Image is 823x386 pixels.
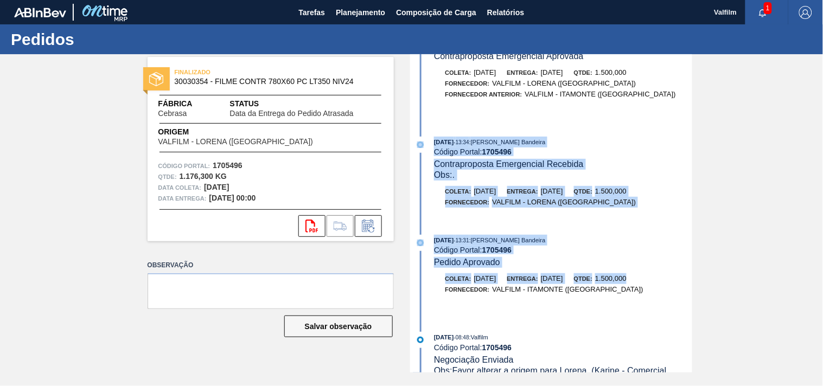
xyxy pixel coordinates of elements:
[445,69,471,76] span: Coleta:
[434,237,454,243] span: [DATE]
[209,194,256,202] strong: [DATE] 00:00
[482,147,512,156] strong: 1705496
[148,258,394,273] label: Observação
[434,170,455,179] span: Obs: .
[336,6,385,19] span: Planejamento
[417,141,424,148] img: atual
[355,215,382,237] div: Informar alteração no pedido
[434,343,692,352] div: Código Portal:
[445,91,522,98] span: Fornecedor Anterior:
[298,215,326,237] div: Abrir arquivo PDF
[482,246,512,254] strong: 1705496
[595,187,627,195] span: 1.500,000
[434,366,669,386] span: Obs: Favor alterar a origem para Lorena. (Karine - Comercial Itamonte)
[417,337,424,343] img: atual
[158,110,187,118] span: Cebrasa
[492,285,643,293] span: VALFILM - ITAMONTE ([GEOGRAPHIC_DATA])
[158,126,344,138] span: Origem
[799,6,812,19] img: Logout
[158,98,221,110] span: Fábrica
[230,110,354,118] span: Data da Entrega do Pedido Atrasada
[204,183,229,191] strong: [DATE]
[434,139,454,145] span: [DATE]
[434,246,692,254] div: Código Portal:
[482,343,512,352] strong: 1705496
[541,187,563,195] span: [DATE]
[284,316,393,337] button: Salvar observação
[507,188,538,195] span: Entrega:
[541,274,563,282] span: [DATE]
[541,68,563,76] span: [DATE]
[158,138,314,146] span: VALFILM - LORENA ([GEOGRAPHIC_DATA])
[175,67,327,78] span: FINALIZADO
[158,160,210,171] span: Código Portal:
[595,274,627,282] span: 1.500,000
[487,6,524,19] span: Relatórios
[396,6,476,19] span: Composição de Carga
[469,237,546,243] span: : [PERSON_NAME] Bandeira
[445,275,471,282] span: Coleta:
[595,68,627,76] span: 1.500,000
[434,258,500,267] span: Pedido Aprovado
[469,139,546,145] span: : [PERSON_NAME] Bandeira
[474,68,496,76] span: [DATE]
[507,69,538,76] span: Entrega:
[149,72,163,86] img: status
[445,286,490,293] span: Fornecedor:
[454,237,469,243] span: - 13:31
[445,188,471,195] span: Coleta:
[14,8,66,17] img: TNhmsLtSVTkK8tSr43FrP2fwEKptu5GPRR3wAAAABJRU5ErkJggg==
[298,6,325,19] span: Tarefas
[434,159,584,169] span: Contraproposta Emergencial Recebida
[158,171,177,182] span: Qtde :
[180,172,227,181] strong: 1.176,300 KG
[445,80,490,87] span: Fornecedor:
[158,182,202,193] span: Data coleta:
[469,334,488,340] span: : Valfilm
[764,2,772,14] span: 1
[213,161,243,170] strong: 1705496
[474,274,496,282] span: [DATE]
[327,215,354,237] div: Ir para Composição de Carga
[417,240,424,246] img: atual
[175,78,372,86] span: 30030354 - FILME CONTR 780X60 PC LT350 NIV24
[434,355,514,364] span: Negociação Enviada
[474,187,496,195] span: [DATE]
[434,334,454,340] span: [DATE]
[492,198,636,206] span: VALFILM - LORENA ([GEOGRAPHIC_DATA])
[525,90,676,98] span: VALFILM - ITAMONTE ([GEOGRAPHIC_DATA])
[454,334,469,340] span: - 08:48
[454,139,469,145] span: - 13:34
[434,147,692,156] div: Código Portal:
[230,98,383,110] span: Status
[574,69,592,76] span: Qtde:
[434,52,584,61] span: Contraproposta Emergencial Aprovada
[158,193,207,204] span: Data entrega:
[492,79,636,87] span: VALFILM - LORENA ([GEOGRAPHIC_DATA])
[745,5,780,20] button: Notificações
[574,275,592,282] span: Qtde:
[445,199,490,205] span: Fornecedor:
[11,33,203,46] h1: Pedidos
[574,188,592,195] span: Qtde:
[507,275,538,282] span: Entrega:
